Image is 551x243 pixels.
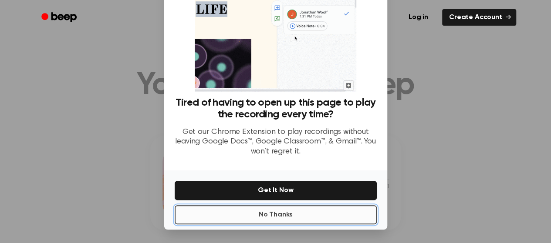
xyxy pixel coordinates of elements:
button: Get It Now [175,181,377,200]
a: Log in [400,7,437,27]
button: No Thanks [175,205,377,224]
h3: Tired of having to open up this page to play the recording every time? [175,97,377,120]
a: Create Account [442,9,516,26]
a: Beep [35,9,85,26]
p: Get our Chrome Extension to play recordings without leaving Google Docs™, Google Classroom™, & Gm... [175,127,377,157]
